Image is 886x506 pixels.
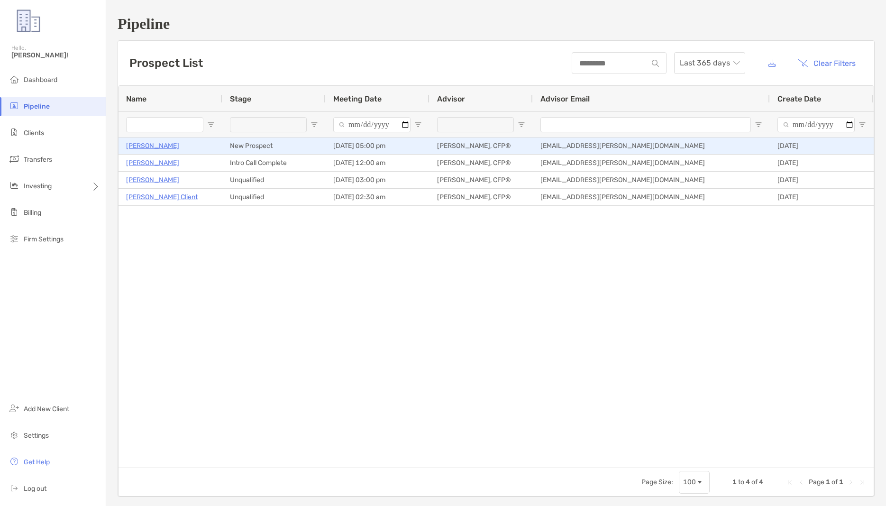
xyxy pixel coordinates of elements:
span: Page [809,478,824,486]
img: firm-settings icon [9,233,20,244]
div: Last Page [859,478,866,486]
div: [PERSON_NAME], CFP® [429,172,533,188]
div: Page Size: [641,478,673,486]
div: [EMAIL_ADDRESS][PERSON_NAME][DOMAIN_NAME] [533,155,770,171]
input: Meeting Date Filter Input [333,117,411,132]
span: Billing [24,209,41,217]
input: Create Date Filter Input [777,117,855,132]
span: 4 [746,478,750,486]
span: 1 [732,478,737,486]
span: Dashboard [24,76,57,84]
span: Investing [24,182,52,190]
img: investing icon [9,180,20,191]
span: Clients [24,129,44,137]
div: 100 [683,478,696,486]
span: Get Help [24,458,50,466]
span: Advisor [437,94,465,103]
div: [DATE] [770,189,874,205]
span: Transfers [24,156,52,164]
button: Open Filter Menu [311,121,318,129]
button: Open Filter Menu [859,121,866,129]
span: Advisor Email [540,94,590,103]
span: of [831,478,838,486]
input: Name Filter Input [126,117,203,132]
span: Settings [24,432,49,440]
div: Unqualified [222,172,326,188]
img: add_new_client icon [9,403,20,414]
div: [PERSON_NAME], CFP® [429,189,533,205]
button: Open Filter Menu [755,121,762,129]
div: [DATE] 12:00 am [326,155,429,171]
img: dashboard icon [9,74,20,85]
img: pipeline icon [9,100,20,111]
a: [PERSON_NAME] [126,174,179,186]
input: Advisor Email Filter Input [540,117,751,132]
span: Pipeline [24,102,50,110]
span: Log out [24,485,46,493]
div: First Page [786,478,794,486]
div: [DATE] 03:00 pm [326,172,429,188]
button: Open Filter Menu [414,121,422,129]
div: Unqualified [222,189,326,205]
div: [PERSON_NAME], CFP® [429,138,533,154]
img: Zoe Logo [11,4,46,38]
button: Open Filter Menu [518,121,525,129]
div: [DATE] [770,155,874,171]
span: 4 [759,478,763,486]
div: Previous Page [797,478,805,486]
h1: Pipeline [118,15,875,33]
a: [PERSON_NAME] [126,140,179,152]
img: get-help icon [9,456,20,467]
span: to [738,478,744,486]
span: Add New Client [24,405,69,413]
button: Clear Filters [791,53,863,74]
span: 1 [839,478,843,486]
a: [PERSON_NAME] Client [126,191,198,203]
div: [PERSON_NAME], CFP® [429,155,533,171]
div: [DATE] [770,138,874,154]
span: Create Date [777,94,821,103]
button: Open Filter Menu [207,121,215,129]
img: settings icon [9,429,20,441]
span: Name [126,94,146,103]
a: [PERSON_NAME] [126,157,179,169]
div: [DATE] [770,172,874,188]
div: [EMAIL_ADDRESS][PERSON_NAME][DOMAIN_NAME] [533,189,770,205]
div: Next Page [847,478,855,486]
img: clients icon [9,127,20,138]
span: Last 365 days [680,53,740,74]
span: Stage [230,94,251,103]
div: [DATE] 05:00 pm [326,138,429,154]
div: [EMAIL_ADDRESS][PERSON_NAME][DOMAIN_NAME] [533,138,770,154]
img: transfers icon [9,153,20,165]
h3: Prospect List [129,56,203,70]
span: Meeting Date [333,94,382,103]
div: New Prospect [222,138,326,154]
img: billing icon [9,206,20,218]
span: 1 [826,478,830,486]
span: Firm Settings [24,235,64,243]
img: logout icon [9,482,20,494]
div: [EMAIL_ADDRESS][PERSON_NAME][DOMAIN_NAME] [533,172,770,188]
div: [DATE] 02:30 am [326,189,429,205]
div: Page Size [679,471,710,494]
span: of [751,478,758,486]
img: input icon [652,60,659,67]
span: [PERSON_NAME]! [11,51,100,59]
div: Intro Call Complete [222,155,326,171]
